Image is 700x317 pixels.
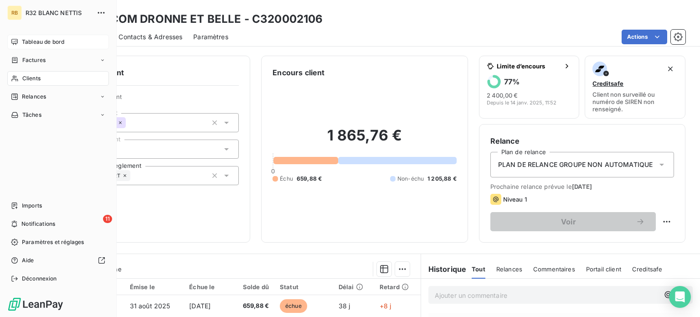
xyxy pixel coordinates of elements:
[22,275,57,283] span: Déconnexion
[22,111,41,119] span: Tâches
[130,302,170,310] span: 31 août 2025
[22,256,34,265] span: Aide
[280,299,307,313] span: échue
[7,253,109,268] a: Aide
[189,302,211,310] span: [DATE]
[669,286,691,308] div: Open Intercom Messenger
[397,175,424,183] span: Non-échu
[380,302,391,310] span: +8 j
[339,283,369,291] div: Délai
[632,265,663,273] span: Creditsafe
[533,265,575,273] span: Commentaires
[7,297,64,312] img: Logo LeanPay
[572,183,592,190] span: [DATE]
[22,56,46,64] span: Factures
[126,119,133,127] input: Ajouter une valeur
[22,38,64,46] span: Tableau de bord
[339,302,350,310] span: 38 j
[421,264,467,275] h6: Historique
[271,167,275,175] span: 0
[22,74,41,83] span: Clients
[22,93,46,101] span: Relances
[585,56,685,119] button: CreditsafeClient non surveillé ou numéro de SIREN non renseigné.
[103,215,112,223] span: 11
[118,32,182,42] span: Contacts & Adresses
[622,30,667,44] button: Actions
[273,126,456,154] h2: 1 865,76 €
[490,183,674,190] span: Prochaine relance prévue le
[490,212,656,231] button: Voir
[22,202,42,210] span: Imports
[232,301,269,311] span: 659,88 €
[21,220,55,228] span: Notifications
[479,56,580,119] button: Limite d’encours77%2 400,00 €Depuis le 14 janv. 2025, 11:52
[73,93,239,106] span: Propriétés Client
[498,160,653,169] span: PLAN DE RELANCE GROUPE NON AUTOMATIQUE
[189,283,221,291] div: Échue le
[280,175,293,183] span: Échu
[380,283,415,291] div: Retard
[592,80,623,87] span: Creditsafe
[487,92,518,99] span: 2 400,00 €
[427,175,457,183] span: 1 205,88 €
[472,265,485,273] span: Tout
[496,265,522,273] span: Relances
[490,135,674,146] h6: Relance
[487,100,556,105] span: Depuis le 14 janv. 2025, 11:52
[280,283,328,291] div: Statut
[7,5,22,20] div: RB
[22,238,84,246] span: Paramètres et réglages
[130,283,179,291] div: Émise le
[586,265,621,273] span: Portail client
[273,67,324,78] h6: Encours client
[232,283,269,291] div: Solde dû
[193,32,228,42] span: Paramètres
[503,196,527,203] span: Niveau 1
[497,62,560,70] span: Limite d’encours
[26,9,91,16] span: R32 BLANC NETTIS
[130,171,138,180] input: Ajouter une valeur
[80,11,323,27] h3: COM COM DRONNE ET BELLE - C320002106
[297,175,322,183] span: 659,88 €
[504,77,520,86] h6: 77 %
[501,218,636,225] span: Voir
[55,67,239,78] h6: Informations client
[592,91,678,113] span: Client non surveillé ou numéro de SIREN non renseigné.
